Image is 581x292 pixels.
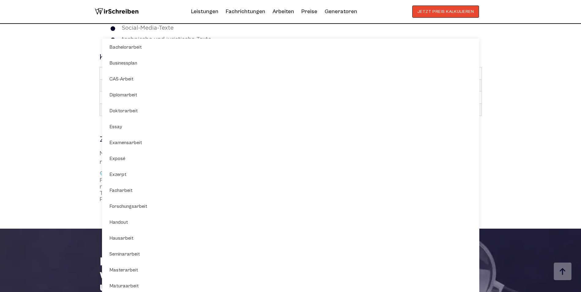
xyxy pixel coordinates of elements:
[100,54,482,61] h2: Kosten für den Service Lektorat [GEOGRAPHIC_DATA]
[111,25,482,32] li: Social-Media-Texte
[109,75,171,83] a: CAS-Arbeit
[109,187,171,194] a: Facharbeit
[100,92,194,104] td: 1 Woche
[553,263,572,281] img: button top
[109,203,171,210] a: Forschungsarbeit
[109,43,171,51] a: Bachelorarbeit
[95,6,139,18] img: logo wirschreiben
[109,123,171,130] a: Essay
[226,7,265,17] a: Fachrichtungen
[100,171,217,203] div: 🔍 Für eine zuverlässige Plagiatsprüfung nutzen wir spezielle Tools, die eine hohe Trefferquote be...
[412,6,479,18] button: JETZT PREIS KALKULIEREN
[109,155,171,162] a: Exposé
[109,59,171,67] a: Businessplan
[109,139,171,146] a: Examensarbeit
[109,107,171,114] a: Doktorarbeit
[109,266,171,274] a: Masterarbeit
[100,136,482,143] h2: Zusätzliche Dienstleistungen
[100,104,194,116] td: 24 Stunden
[100,149,482,167] p: Neben einem umfassenden Lektorat oder Korrektorat können Sie auch weitere Dienstleistungen über W...
[301,8,317,15] a: Preise
[273,7,294,17] a: Arbeiten
[191,7,218,17] a: Leistungen
[109,250,171,258] a: Seminararbeit
[325,7,357,17] a: Generatoren
[111,36,482,43] li: technische und juristische Texte
[109,282,171,290] a: Maturaarbeit
[109,171,171,178] a: Exzerpt
[100,79,194,92] td: 3 Wochen
[109,234,171,242] a: Hausarbeit
[109,219,171,226] a: Handout
[109,91,171,99] a: Diplomarbeit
